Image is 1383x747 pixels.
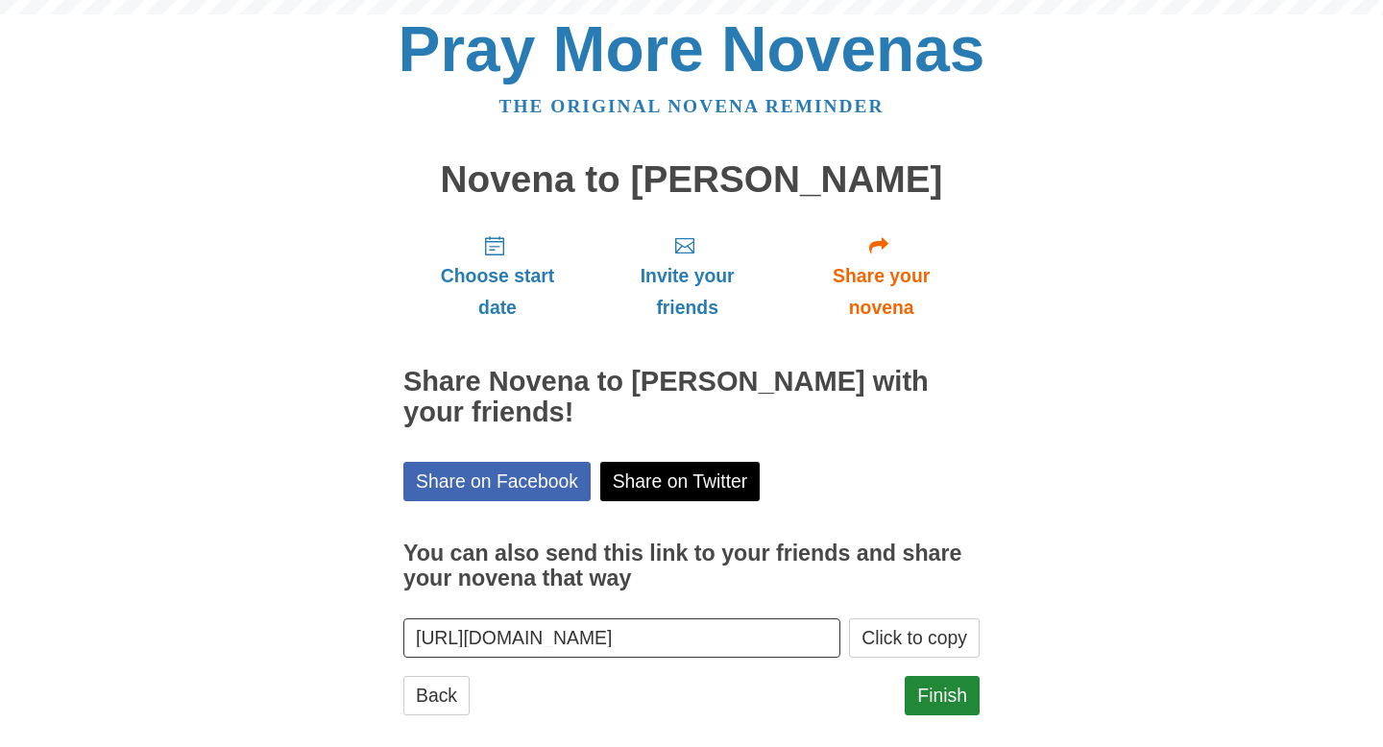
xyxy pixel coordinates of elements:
h2: Share Novena to [PERSON_NAME] with your friends! [403,367,980,428]
h1: Novena to [PERSON_NAME] [403,159,980,201]
a: Share on Twitter [600,462,761,501]
span: Invite your friends [611,260,764,324]
a: The original novena reminder [499,96,885,116]
button: Click to copy [849,618,980,658]
a: Invite your friends [592,219,783,333]
span: Choose start date [423,260,572,324]
h3: You can also send this link to your friends and share your novena that way [403,542,980,590]
a: Finish [905,676,980,715]
a: Share your novena [783,219,980,333]
a: Back [403,676,470,715]
span: Share your novena [802,260,960,324]
a: Choose start date [403,219,592,333]
a: Pray More Novenas [399,13,985,84]
a: Share on Facebook [403,462,591,501]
